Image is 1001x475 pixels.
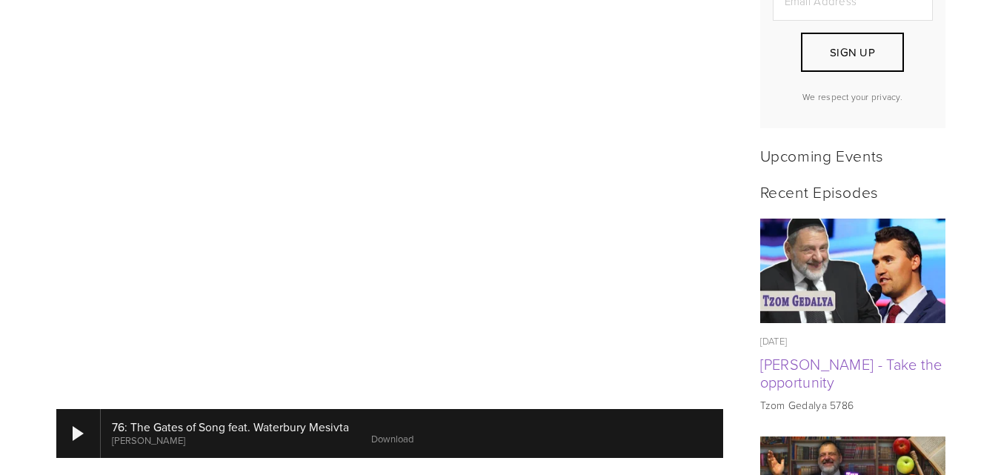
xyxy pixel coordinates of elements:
[760,334,788,348] time: [DATE]
[773,90,933,103] p: We respect your privacy.
[760,353,942,392] a: [PERSON_NAME] - Take the opportunity
[371,432,413,445] a: Download
[759,219,945,323] img: Tzom Gedalya - Take the opportunity
[801,33,903,72] button: Sign Up
[760,182,945,201] h2: Recent Episodes
[56,16,723,391] iframe: <br/>
[830,44,875,60] span: Sign Up
[760,398,945,413] p: Tzom Gedalya 5786
[760,146,945,165] h2: Upcoming Events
